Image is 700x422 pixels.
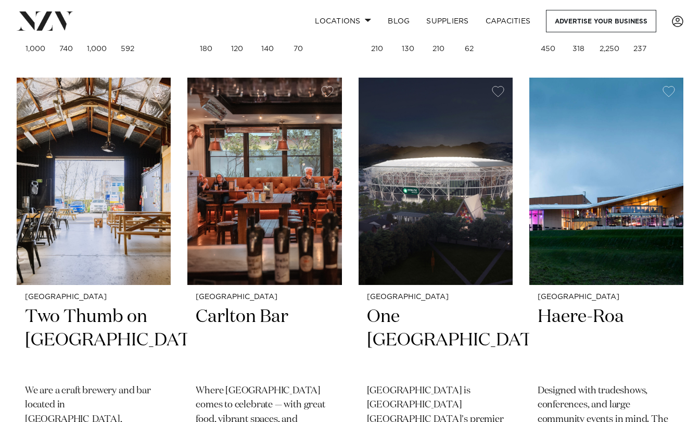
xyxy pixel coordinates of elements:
[538,293,675,301] small: [GEOGRAPHIC_DATA]
[477,10,539,32] a: Capacities
[17,11,73,30] img: nzv-logo.png
[379,10,418,32] a: BLOG
[25,305,162,376] h2: Two Thumb on [GEOGRAPHIC_DATA]
[546,10,656,32] a: Advertise your business
[367,305,504,376] h2: One [GEOGRAPHIC_DATA]
[538,305,675,376] h2: Haere-Roa
[307,10,379,32] a: Locations
[25,293,162,301] small: [GEOGRAPHIC_DATA]
[196,293,333,301] small: [GEOGRAPHIC_DATA]
[196,305,333,376] h2: Carlton Bar
[359,78,513,284] img: Aerial view of One New Zealand Stadium at night
[367,293,504,301] small: [GEOGRAPHIC_DATA]
[418,10,477,32] a: SUPPLIERS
